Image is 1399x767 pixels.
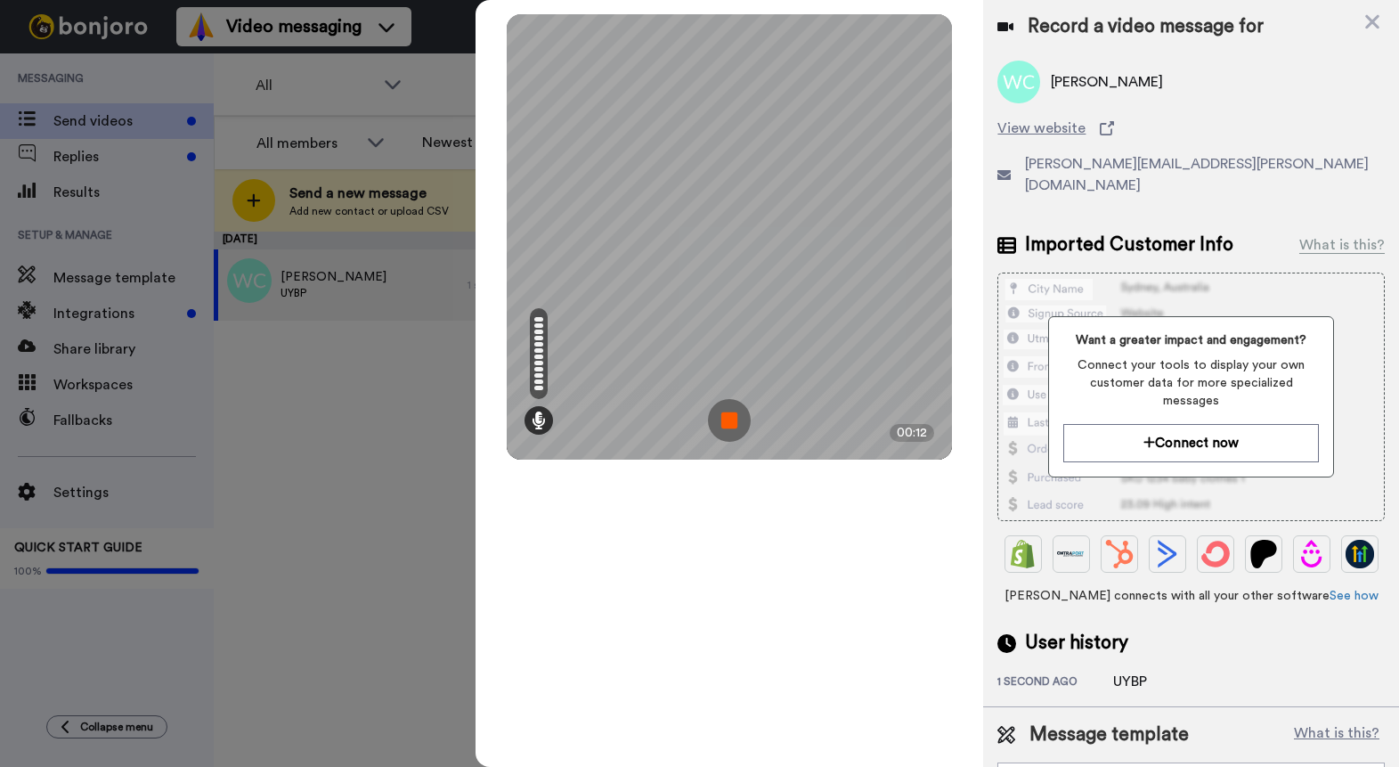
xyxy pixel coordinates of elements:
button: Connect now [1063,424,1318,462]
img: ic_record_stop.svg [708,399,751,442]
img: Ontraport [1057,540,1086,568]
span: [PERSON_NAME] connects with all your other software [997,587,1385,605]
img: Hubspot [1105,540,1134,568]
span: User history [1025,630,1128,657]
span: View website [997,118,1086,139]
span: Connect your tools to display your own customer data for more specialized messages [1063,356,1318,410]
img: Drip [1297,540,1326,568]
img: ConvertKit [1201,540,1230,568]
span: Want a greater impact and engagement? [1063,331,1318,349]
a: See how [1330,590,1379,602]
span: [PERSON_NAME][EMAIL_ADDRESS][PERSON_NAME][DOMAIN_NAME] [1025,153,1385,196]
img: Shopify [1009,540,1037,568]
a: View website [997,118,1385,139]
div: 00:12 [890,424,934,442]
div: What is this? [1299,234,1385,256]
span: Imported Customer Info [1025,232,1233,258]
button: What is this? [1289,722,1385,748]
span: Message template [1029,722,1189,748]
img: ActiveCampaign [1153,540,1182,568]
img: Patreon [1249,540,1278,568]
img: GoHighLevel [1346,540,1374,568]
div: 1 second ago [997,674,1113,692]
div: UYBP [1113,671,1202,692]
